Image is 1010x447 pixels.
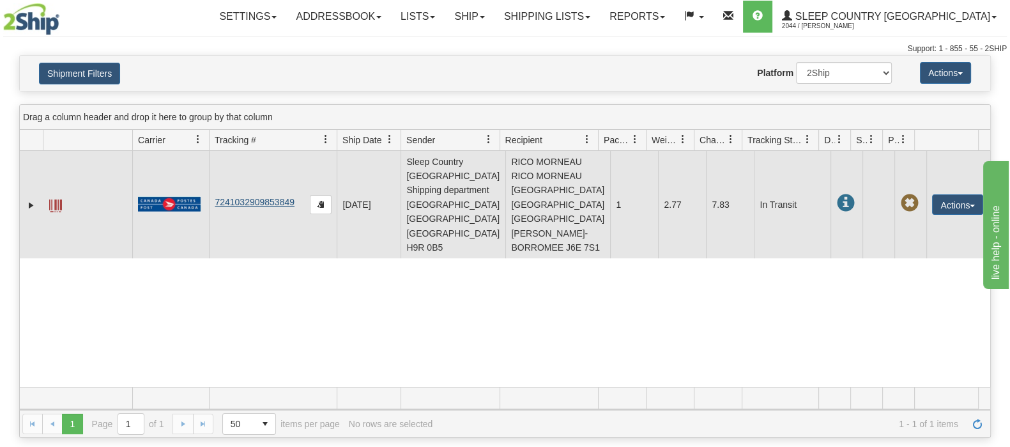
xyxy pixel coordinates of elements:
[406,134,435,146] span: Sender
[981,158,1009,288] iframe: chat widget
[349,419,433,429] div: No rows are selected
[10,8,118,23] div: live help - online
[118,414,144,434] input: Page 1
[505,134,542,146] span: Recipient
[604,134,631,146] span: Packages
[797,129,818,150] a: Tracking Status filter column settings
[757,67,793,79] label: Platform
[310,195,332,214] button: Copy to clipboard
[3,43,1007,54] div: Support: 1 - 855 - 55 - 2SHIP
[856,134,867,146] span: Shipment Issues
[494,1,600,33] a: Shipping lists
[700,134,726,146] span: Charge
[610,151,658,258] td: 1
[138,196,201,212] img: 20 - Canada Post
[286,1,391,33] a: Addressbook
[900,194,918,212] span: Pickup Not Assigned
[379,129,401,150] a: Ship Date filter column settings
[210,1,286,33] a: Settings
[215,197,295,207] a: 7241032909853849
[401,151,505,258] td: Sleep Country [GEOGRAPHIC_DATA] Shipping department [GEOGRAPHIC_DATA] [GEOGRAPHIC_DATA] [GEOGRAPH...
[3,3,59,35] img: logo2044.jpg
[62,414,82,434] span: Page 1
[222,413,276,435] span: Page sizes drop down
[25,199,38,212] a: Expand
[187,129,209,150] a: Carrier filter column settings
[315,129,337,150] a: Tracking # filter column settings
[824,134,835,146] span: Delivery Status
[932,194,983,215] button: Actions
[49,194,62,214] a: Label
[92,413,164,435] span: Page of 1
[478,129,500,150] a: Sender filter column settings
[255,414,275,434] span: select
[967,414,988,434] a: Refresh
[658,151,706,258] td: 2.77
[892,129,914,150] a: Pickup Status filter column settings
[624,129,646,150] a: Packages filter column settings
[920,62,971,84] button: Actions
[829,129,850,150] a: Delivery Status filter column settings
[792,11,990,22] span: Sleep Country [GEOGRAPHIC_DATA]
[342,134,381,146] span: Ship Date
[652,134,678,146] span: Weight
[720,129,742,150] a: Charge filter column settings
[391,1,445,33] a: Lists
[215,134,256,146] span: Tracking #
[231,418,247,430] span: 50
[505,151,610,258] td: RICO MORNEAU RICO MORNEAU [GEOGRAPHIC_DATA] [GEOGRAPHIC_DATA] [GEOGRAPHIC_DATA][PERSON_NAME]-BORR...
[861,129,882,150] a: Shipment Issues filter column settings
[337,151,401,258] td: [DATE]
[138,134,165,146] span: Carrier
[39,63,120,84] button: Shipment Filters
[222,413,340,435] span: items per page
[782,20,878,33] span: 2044 / [PERSON_NAME]
[754,151,830,258] td: In Transit
[600,1,675,33] a: Reports
[888,134,899,146] span: Pickup Status
[672,129,694,150] a: Weight filter column settings
[747,134,803,146] span: Tracking Status
[772,1,1006,33] a: Sleep Country [GEOGRAPHIC_DATA] 2044 / [PERSON_NAME]
[20,105,990,130] div: grid grouping header
[706,151,754,258] td: 7.83
[836,194,854,212] span: In Transit
[441,419,958,429] span: 1 - 1 of 1 items
[576,129,598,150] a: Recipient filter column settings
[445,1,494,33] a: Ship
